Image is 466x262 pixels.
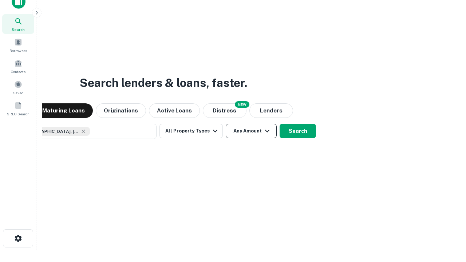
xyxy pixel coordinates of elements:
[2,35,34,55] a: Borrowers
[235,101,249,108] div: NEW
[13,90,24,96] span: Saved
[226,124,277,138] button: Any Amount
[2,14,34,34] a: Search
[12,27,25,32] span: Search
[34,103,93,118] button: Maturing Loans
[96,103,146,118] button: Originations
[9,48,27,53] span: Borrowers
[280,124,316,138] button: Search
[430,204,466,239] iframe: Chat Widget
[11,69,25,75] span: Contacts
[149,103,200,118] button: Active Loans
[2,78,34,97] a: Saved
[80,74,247,92] h3: Search lenders & loans, faster.
[2,56,34,76] a: Contacts
[159,124,223,138] button: All Property Types
[11,124,157,139] button: [GEOGRAPHIC_DATA], [GEOGRAPHIC_DATA], [GEOGRAPHIC_DATA]
[24,128,79,135] span: [GEOGRAPHIC_DATA], [GEOGRAPHIC_DATA], [GEOGRAPHIC_DATA]
[203,103,246,118] button: Search distressed loans with lien and other non-mortgage details.
[2,99,34,118] a: SREO Search
[249,103,293,118] button: Lenders
[7,111,29,117] span: SREO Search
